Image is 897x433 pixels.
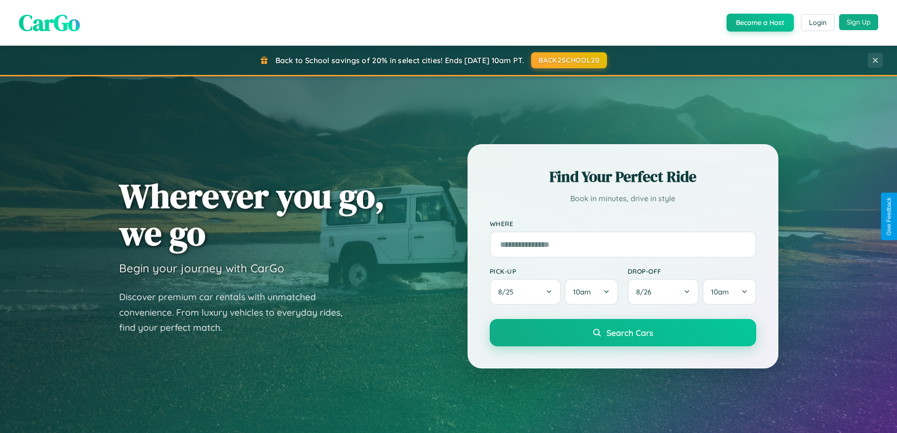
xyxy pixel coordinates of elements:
h3: Begin your journey with CarGo [119,261,284,275]
h1: Wherever you go, we go [119,177,385,252]
span: Search Cars [606,327,653,338]
p: Discover premium car rentals with unmatched convenience. From luxury vehicles to everyday rides, ... [119,289,355,335]
span: Back to School savings of 20% in select cities! Ends [DATE] 10am PT. [275,56,524,65]
button: Search Cars [490,319,756,346]
button: Become a Host [727,14,794,32]
button: Sign Up [839,14,878,30]
label: Where [490,220,756,228]
button: 10am [565,279,618,305]
span: 10am [573,287,591,296]
button: Login [801,14,834,31]
span: 8 / 26 [636,287,656,296]
div: Give Feedback [886,197,892,236]
h2: Find Your Perfect Ride [490,166,756,187]
label: Drop-off [628,267,756,275]
span: 8 / 25 [498,287,518,296]
label: Pick-up [490,267,618,275]
p: Book in minutes, drive in style [490,192,756,205]
button: 10am [703,279,756,305]
button: 8/26 [628,279,699,305]
button: BACK2SCHOOL20 [531,52,607,68]
span: 10am [711,287,729,296]
span: CarGo [19,7,80,38]
button: 8/25 [490,279,561,305]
